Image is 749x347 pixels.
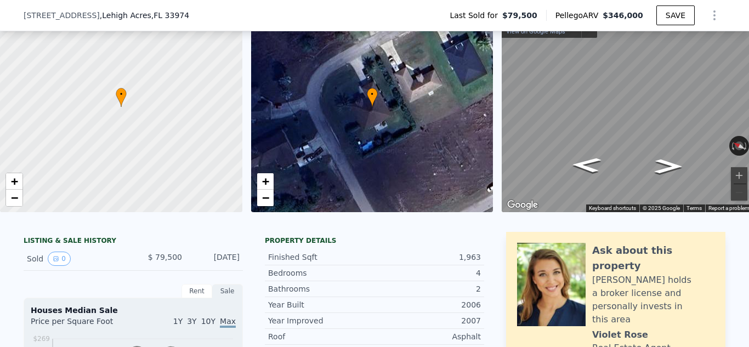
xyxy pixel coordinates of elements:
button: SAVE [656,5,695,25]
div: 2007 [374,315,481,326]
a: Zoom out [257,190,274,206]
div: 4 [374,268,481,278]
a: Zoom in [6,173,22,190]
div: Property details [265,236,484,245]
img: Google [504,198,541,212]
div: Rent [181,284,212,298]
div: Houses Median Sale [31,305,236,316]
span: $79,500 [502,10,537,21]
span: $ 79,500 [148,253,182,261]
div: • [116,88,127,107]
span: 10Y [201,317,215,326]
span: , FL 33974 [151,11,189,20]
div: 2 [374,283,481,294]
span: • [116,89,127,99]
span: 3Y [187,317,196,326]
tspan: $269 [33,335,50,343]
span: − [11,191,18,204]
a: Zoom out [6,190,22,206]
div: Year Improved [268,315,374,326]
div: • [367,88,378,107]
button: View historical data [48,252,71,266]
a: Open this area in Google Maps (opens a new window) [504,198,541,212]
a: Terms (opens in new tab) [686,205,702,211]
button: Rotate clockwise [743,136,749,156]
div: 1,963 [374,252,481,263]
span: + [262,174,269,188]
div: LISTING & SALE HISTORY [24,236,243,247]
span: 1Y [173,317,183,326]
span: Last Sold for [450,10,502,21]
div: Roof [268,331,374,342]
span: + [11,174,18,188]
span: • [367,89,378,99]
a: Zoom in [257,173,274,190]
button: Zoom out [731,184,747,201]
div: Finished Sqft [268,252,374,263]
span: − [262,191,269,204]
span: [STREET_ADDRESS] [24,10,100,21]
span: $346,000 [603,11,643,20]
span: , Lehigh Acres [100,10,189,21]
span: Max [220,317,236,328]
div: Bathrooms [268,283,374,294]
button: Keyboard shortcuts [589,204,636,212]
div: [DATE] [191,252,240,266]
a: View on Google Maps [506,28,565,35]
div: Sale [212,284,243,298]
div: Bedrooms [268,268,374,278]
button: Show Options [703,4,725,26]
div: Sold [27,252,124,266]
path: Go Northwest, Patio Cir [559,154,614,176]
div: Asphalt [374,331,481,342]
button: Rotate counterclockwise [729,136,735,156]
div: [PERSON_NAME] holds a broker license and personally invests in this area [592,274,714,326]
span: © 2025 Google [643,205,680,211]
div: Violet Rose [592,328,648,342]
div: Price per Square Foot [31,316,133,333]
div: Year Built [268,299,374,310]
button: Zoom in [731,167,747,184]
path: Go Southeast, Patio Cir [643,156,694,177]
div: 2006 [374,299,481,310]
span: Pellego ARV [555,10,603,21]
div: Ask about this property [592,243,714,274]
